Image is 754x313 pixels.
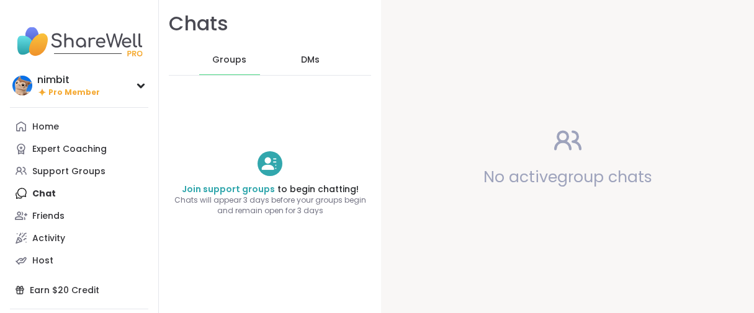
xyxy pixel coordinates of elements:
[10,249,148,271] a: Host
[32,143,107,156] div: Expert Coaching
[169,10,228,38] h1: Chats
[159,195,381,216] span: Chats will appear 3 days before your groups begin and remain open for 3 days
[301,54,320,66] span: DMs
[182,183,275,195] a: Join support groups
[37,73,100,87] div: nimbit
[10,227,148,249] a: Activity
[10,138,148,160] a: Expert Coaching
[32,255,53,267] div: Host
[10,205,148,227] a: Friends
[12,76,32,95] img: nimbit
[32,165,105,178] div: Support Groups
[32,121,59,133] div: Home
[212,54,246,66] span: Groups
[10,20,148,63] img: ShareWell Nav Logo
[32,210,65,223] div: Friends
[159,183,381,196] h4: to begin chatting!
[10,115,148,138] a: Home
[483,166,652,188] span: No active group chats
[48,87,100,98] span: Pro Member
[32,232,65,245] div: Activity
[10,160,148,182] a: Support Groups
[10,279,148,301] div: Earn $20 Credit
